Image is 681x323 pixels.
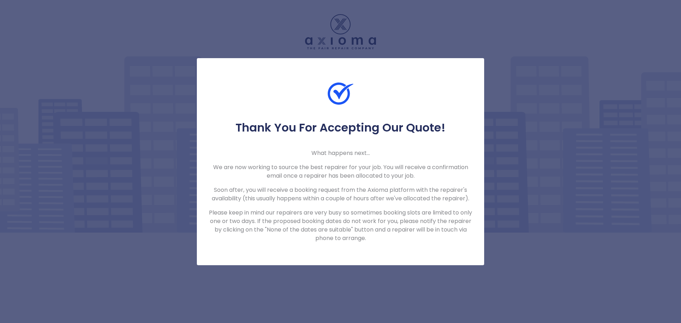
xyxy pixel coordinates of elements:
h5: Thank You For Accepting Our Quote! [208,121,473,135]
p: Soon after, you will receive a booking request from the Axioma platform with the repairer's avail... [208,186,473,203]
p: We are now working to source the best repairer for your job. You will receive a confirmation emai... [208,163,473,180]
p: What happens next... [208,149,473,157]
p: Please keep in mind our repairers are very busy so sometimes booking slots are limited to only on... [208,208,473,243]
img: Check [328,81,353,106]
